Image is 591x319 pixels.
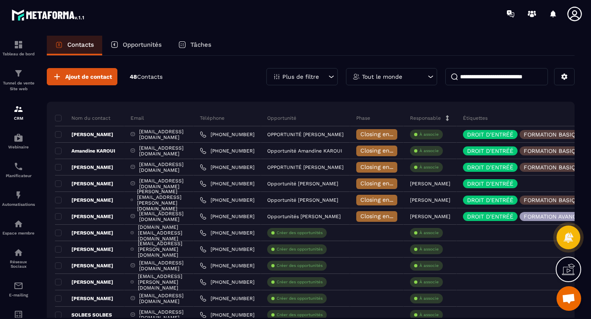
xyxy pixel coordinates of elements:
[55,230,113,236] p: [PERSON_NAME]
[2,202,35,207] p: Automatisations
[419,230,439,236] p: À associe
[467,132,513,137] p: DROIT D'ENTRÉÉ
[55,295,113,302] p: [PERSON_NAME]
[2,127,35,155] a: automationsautomationsWebinaire
[277,279,323,285] p: Créer des opportunités
[131,115,144,121] p: Email
[14,162,23,171] img: scheduler
[55,197,113,203] p: [PERSON_NAME]
[467,148,513,154] p: DROIT D'ENTRÉÉ
[467,214,513,219] p: DROIT D'ENTRÉÉ
[55,115,110,121] p: Nom du contact
[410,214,450,219] p: [PERSON_NAME]
[65,73,112,81] span: Ajout de contact
[419,132,439,137] p: À associe
[47,68,117,85] button: Ajout de contact
[123,41,162,48] p: Opportunités
[467,164,513,170] p: DROIT D'ENTRÉÉ
[277,246,323,252] p: Créer des opportunités
[14,40,23,50] img: formation
[67,41,94,48] p: Contacts
[282,74,319,80] p: Plus de filtre
[467,197,513,203] p: DROIT D'ENTRÉÉ
[2,260,35,269] p: Réseaux Sociaux
[55,262,113,269] p: [PERSON_NAME]
[267,132,344,137] p: OPPORTUNITÉ [PERSON_NAME]
[419,148,439,154] p: À associe
[419,312,439,318] p: À associe
[360,213,407,219] span: Closing en cours
[267,115,296,121] p: Opportunité
[200,295,254,302] a: [PHONE_NUMBER]
[419,164,439,170] p: À associe
[277,296,323,301] p: Créer des opportunités
[14,133,23,143] img: automations
[200,115,224,121] p: Téléphone
[467,181,513,187] p: DROIT D'ENTRÉÉ
[356,115,370,121] p: Phase
[419,263,439,269] p: À associe
[130,73,163,81] p: 48
[14,281,23,291] img: email
[360,196,407,203] span: Closing en cours
[55,148,115,154] p: Amandine KAROUI
[267,164,344,170] p: OPPORTUNITÉ [PERSON_NAME]
[362,74,402,80] p: Tout le monde
[410,115,441,121] p: Responsable
[200,180,254,187] a: [PHONE_NUMBER]
[14,190,23,200] img: automations
[102,36,170,55] a: Opportunités
[277,230,323,236] p: Créer des opportunités
[2,116,35,121] p: CRM
[419,246,439,252] p: À associe
[14,104,23,114] img: formation
[267,214,341,219] p: Opportunités [PERSON_NAME]
[55,213,113,220] p: [PERSON_NAME]
[2,155,35,184] a: schedulerschedulerPlanificateur
[410,197,450,203] p: [PERSON_NAME]
[200,246,254,253] a: [PHONE_NUMBER]
[137,73,163,80] span: Contacts
[267,197,338,203] p: Opportunité [PERSON_NAME]
[55,164,113,171] p: [PERSON_NAME]
[55,279,113,285] p: [PERSON_NAME]
[200,279,254,285] a: [PHONE_NUMBER]
[14,68,23,78] img: formation
[2,231,35,235] p: Espace membre
[360,147,407,154] span: Closing en cours
[200,262,254,269] a: [PHONE_NUMBER]
[11,7,85,22] img: logo
[2,173,35,178] p: Planificateur
[2,275,35,303] a: emailemailE-mailing
[410,181,450,187] p: [PERSON_NAME]
[277,312,323,318] p: Créer des opportunités
[55,312,112,318] p: SOLBES SOLBES
[463,115,488,121] p: Étiquettes
[200,230,254,236] a: [PHONE_NUMBER]
[170,36,220,55] a: Tâches
[55,131,113,138] p: [PERSON_NAME]
[2,145,35,149] p: Webinaire
[200,197,254,203] a: [PHONE_NUMBER]
[190,41,211,48] p: Tâches
[2,242,35,275] a: social-networksocial-networkRéseaux Sociaux
[2,52,35,56] p: Tableau de bord
[55,246,113,253] p: [PERSON_NAME]
[360,131,407,137] span: Closing en cours
[14,248,23,257] img: social-network
[14,219,23,229] img: automations
[2,98,35,127] a: formationformationCRM
[2,80,35,92] p: Tunnel de vente Site web
[2,293,35,297] p: E-mailing
[419,279,439,285] p: À associe
[55,180,113,187] p: [PERSON_NAME]
[200,213,254,220] a: [PHONE_NUMBER]
[47,36,102,55] a: Contacts
[2,62,35,98] a: formationformationTunnel de vente Site web
[360,180,407,187] span: Closing en cours
[200,312,254,318] a: [PHONE_NUMBER]
[200,164,254,171] a: [PHONE_NUMBER]
[419,296,439,301] p: À associe
[200,148,254,154] a: [PHONE_NUMBER]
[557,286,581,311] div: Ouvrir le chat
